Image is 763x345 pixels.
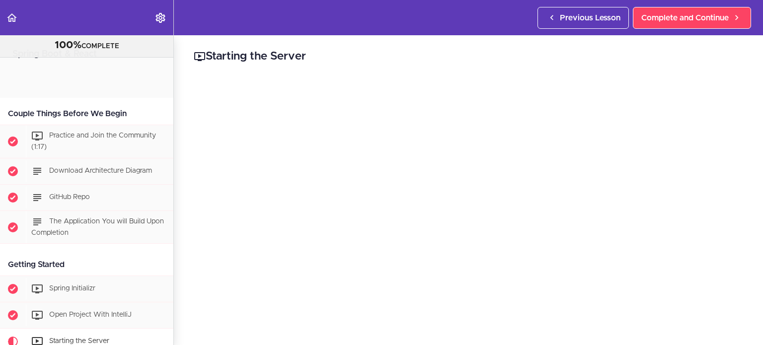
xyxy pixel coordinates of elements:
span: Spring Initializr [49,285,95,292]
span: Starting the Server [49,338,109,345]
a: Complete and Continue [633,7,751,29]
span: Complete and Continue [641,12,729,24]
span: 100% [55,40,81,50]
span: Practice and Join the Community (1:17) [31,132,156,150]
div: COMPLETE [12,39,161,52]
span: The Application You will Build Upon Completion [31,218,164,236]
span: Previous Lesson [560,12,620,24]
a: Previous Lesson [537,7,629,29]
h2: Starting the Server [194,48,743,65]
span: Open Project With IntelliJ [49,312,132,319]
svg: Back to course curriculum [6,12,18,24]
span: Download Architecture Diagram [49,167,152,174]
svg: Settings Menu [154,12,166,24]
span: GitHub Repo [49,194,90,201]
